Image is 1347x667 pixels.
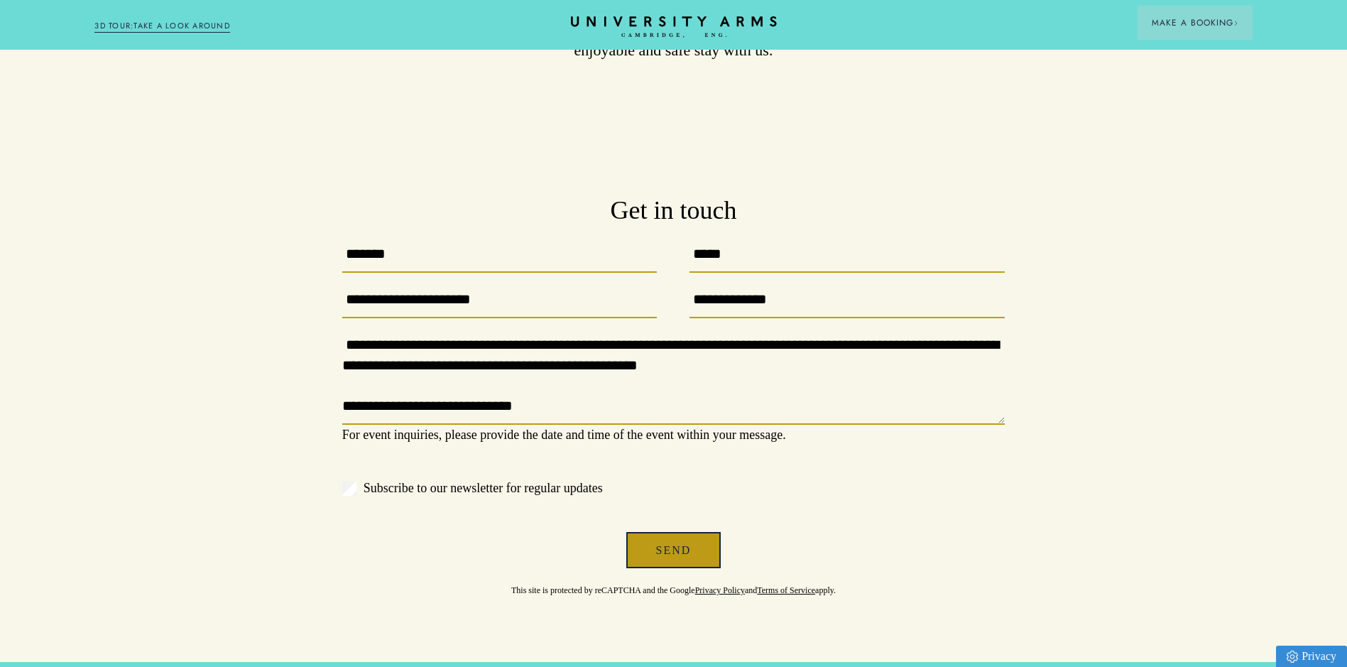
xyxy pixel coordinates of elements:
p: For event inquiries, please provide the date and time of the event within your message. [342,425,1005,445]
input: Subscribe to our newsletter for regular updates [342,482,356,496]
label: Subscribe to our newsletter for regular updates [342,478,1005,499]
a: Privacy [1276,646,1347,667]
a: 3D TOUR:TAKE A LOOK AROUND [94,20,230,33]
button: Make a BookingArrow icon [1138,6,1253,40]
button: Send [626,532,721,569]
img: Privacy [1287,651,1298,663]
a: Privacy Policy [695,585,745,595]
p: This site is protected by reCAPTCHA and the Google and apply. [342,568,1005,597]
h3: Get in touch [342,194,1005,228]
a: Home [571,16,777,38]
img: Arrow icon [1233,21,1238,26]
span: Make a Booking [1152,16,1238,29]
a: Terms of Service [757,585,815,595]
